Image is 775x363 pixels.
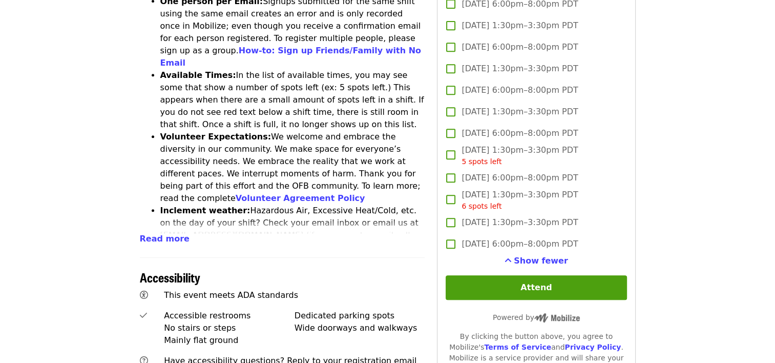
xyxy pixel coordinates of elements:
span: Read more [140,234,190,244]
span: Accessibility [140,268,200,286]
button: See more timeslots [505,255,568,267]
li: Hazardous Air, Excessive Heat/Cold, etc. on the day of your shift? Check your email inbox or emai... [160,205,425,266]
span: [DATE] 1:30pm–3:30pm PDT [462,216,578,229]
span: [DATE] 1:30pm–3:30pm PDT [462,189,578,212]
span: [DATE] 6:00pm–8:00pm PDT [462,172,578,184]
button: Attend [446,275,626,300]
strong: Inclement weather: [160,206,250,215]
i: check icon [140,311,147,320]
span: 6 spots left [462,202,501,210]
span: This event meets ADA standards [164,290,298,300]
a: Volunteer Agreement Policy [236,193,365,203]
span: [DATE] 1:30pm–3:30pm PDT [462,63,578,75]
strong: Volunteer Expectations: [160,132,271,142]
div: Mainly flat ground [164,334,295,347]
span: [DATE] 6:00pm–8:00pm PDT [462,41,578,53]
span: [DATE] 6:00pm–8:00pm PDT [462,238,578,250]
div: Wide doorways and walkways [295,322,425,334]
div: Accessible restrooms [164,310,295,322]
strong: Available Times: [160,70,236,80]
span: [DATE] 6:00pm–8:00pm PDT [462,84,578,96]
span: [DATE] 1:30pm–3:30pm PDT [462,106,578,118]
a: Terms of Service [484,343,551,351]
div: Dedicated parking spots [295,310,425,322]
div: No stairs or steps [164,322,295,334]
span: [DATE] 1:30pm–3:30pm PDT [462,19,578,32]
span: Powered by [493,313,580,321]
span: [DATE] 1:30pm–3:30pm PDT [462,144,578,167]
li: In the list of available times, you may see some that show a number of spots left (ex: 5 spots le... [160,69,425,131]
li: We welcome and embrace the diversity in our community. We make space for everyone’s accessibility... [160,131,425,205]
i: universal-access icon [140,290,148,300]
button: Read more [140,233,190,245]
span: Show fewer [514,256,568,266]
span: [DATE] 6:00pm–8:00pm PDT [462,127,578,139]
span: 5 spots left [462,157,501,166]
img: Powered by Mobilize [534,313,580,322]
a: How-to: Sign up Friends/Family with No Email [160,46,422,68]
a: Privacy Policy [564,343,621,351]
